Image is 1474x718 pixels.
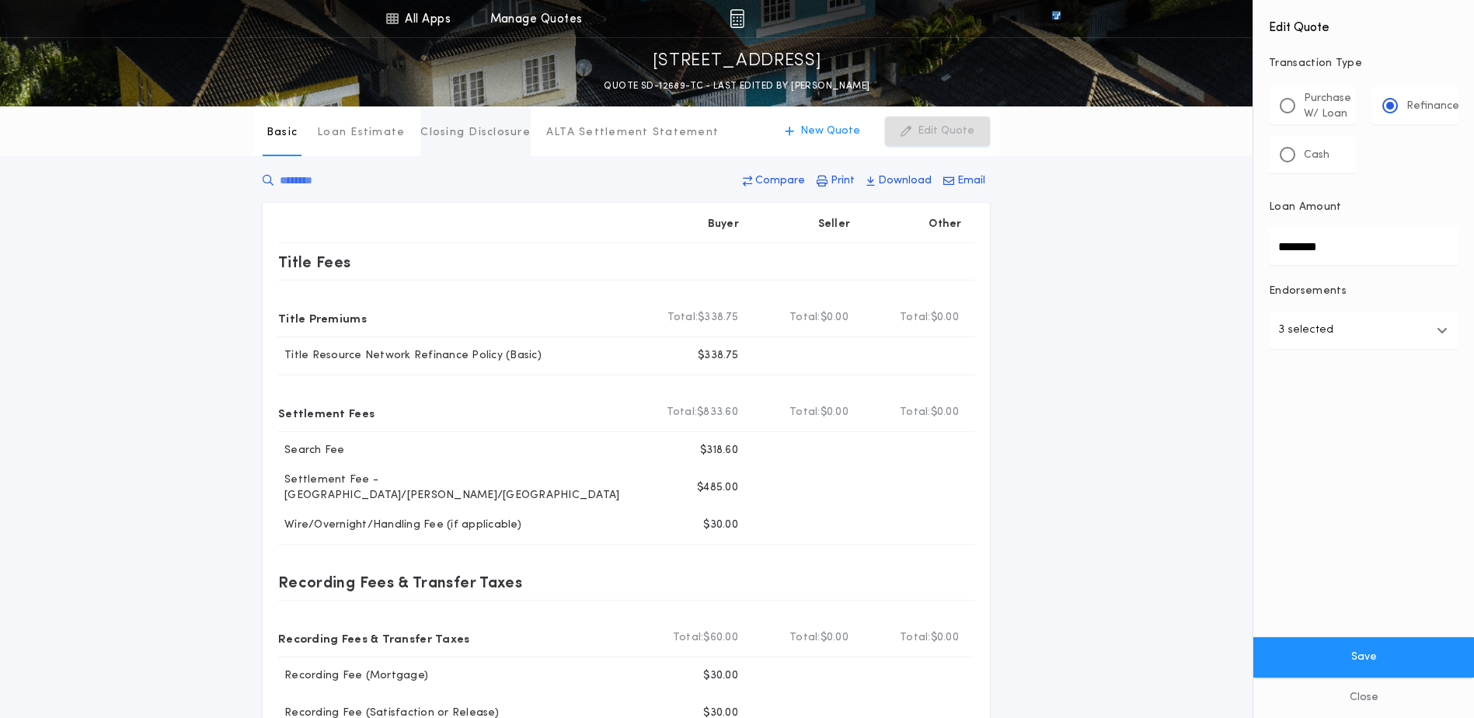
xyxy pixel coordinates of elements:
[708,217,739,232] p: Buyer
[885,117,990,146] button: Edit Quote
[698,310,738,326] span: $338.75
[800,124,860,139] p: New Quote
[278,472,640,504] p: Settlement Fee - [GEOGRAPHIC_DATA]/[PERSON_NAME]/[GEOGRAPHIC_DATA]
[918,124,974,139] p: Edit Quote
[278,570,522,594] p: Recording Fees & Transfer Taxes
[604,78,869,94] p: QUOTE SD-12689-TC - LAST EDITED BY [PERSON_NAME]
[703,518,738,533] p: $30.00
[278,518,521,533] p: Wire/Overnight/Handling Fee (if applicable)
[278,400,375,425] p: Settlement Fees
[862,167,936,195] button: Download
[812,167,859,195] button: Print
[278,348,542,364] p: Title Resource Network Refinance Policy (Basic)
[278,443,345,458] p: Search Fee
[900,630,931,646] b: Total:
[1278,321,1333,340] p: 3 selected
[698,348,738,364] p: $338.75
[831,173,855,189] p: Print
[420,125,531,141] p: Closing Disclosure
[789,630,821,646] b: Total:
[818,217,851,232] p: Seller
[703,668,738,684] p: $30.00
[789,405,821,420] b: Total:
[697,405,738,420] span: $833.60
[1269,56,1458,71] p: Transaction Type
[703,630,738,646] span: $60.00
[755,173,805,189] p: Compare
[900,310,931,326] b: Total:
[278,249,351,274] p: Title Fees
[1269,9,1458,37] h4: Edit Quote
[878,173,932,189] p: Download
[929,217,962,232] p: Other
[667,405,698,420] b: Total:
[1269,228,1458,265] input: Loan Amount
[789,310,821,326] b: Total:
[931,405,959,420] span: $0.00
[317,125,405,141] p: Loan Estimate
[546,125,719,141] p: ALTA Settlement Statement
[1253,678,1474,718] button: Close
[278,668,428,684] p: Recording Fee (Mortgage)
[667,310,699,326] b: Total:
[730,9,744,28] img: img
[957,173,985,189] p: Email
[278,305,367,330] p: Title Premiums
[1304,91,1351,122] p: Purchase W/ Loan
[821,310,849,326] span: $0.00
[939,167,990,195] button: Email
[1406,99,1459,114] p: Refinance
[697,480,738,496] p: $485.00
[1269,284,1458,299] p: Endorsements
[769,117,876,146] button: New Quote
[653,49,822,74] p: [STREET_ADDRESS]
[1253,637,1474,678] button: Save
[1023,11,1089,26] img: vs-icon
[738,167,810,195] button: Compare
[1269,200,1342,215] p: Loan Amount
[931,310,959,326] span: $0.00
[1269,312,1458,349] button: 3 selected
[821,405,849,420] span: $0.00
[821,630,849,646] span: $0.00
[278,626,470,650] p: Recording Fees & Transfer Taxes
[673,630,704,646] b: Total:
[900,405,931,420] b: Total:
[931,630,959,646] span: $0.00
[267,125,298,141] p: Basic
[1304,148,1329,163] p: Cash
[700,443,738,458] p: $318.60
